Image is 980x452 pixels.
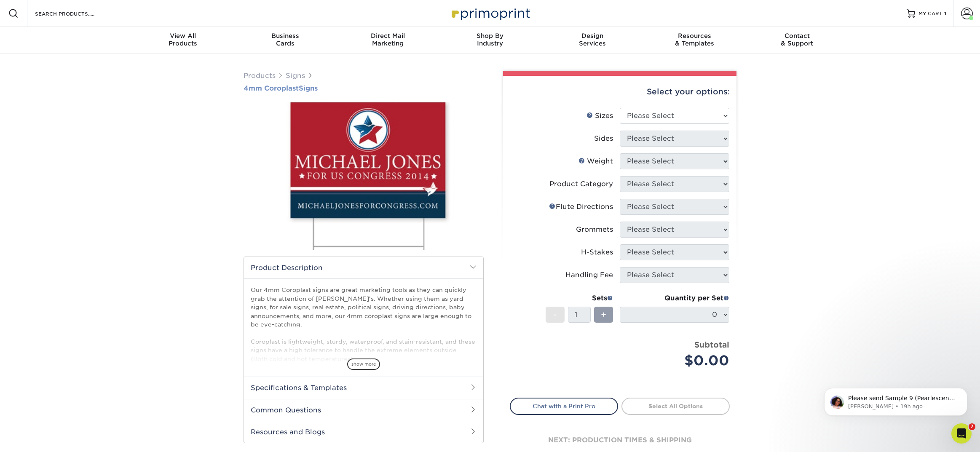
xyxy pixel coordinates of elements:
[244,84,299,92] span: 4mm Coroplast
[576,225,613,235] div: Grommets
[643,32,746,40] span: Resources
[643,27,746,54] a: Resources& Templates
[234,27,337,54] a: BusinessCards
[620,293,729,303] div: Quantity per Set
[586,111,613,121] div: Sizes
[244,399,483,421] h2: Common Questions
[565,270,613,280] div: Handling Fee
[541,32,643,40] span: Design
[439,27,541,54] a: Shop ByIndustry
[244,84,484,92] h1: Signs
[510,398,618,415] a: Chat with a Print Pro
[337,27,439,54] a: Direct MailMarketing
[643,32,746,47] div: & Templates
[746,27,848,54] a: Contact& Support
[244,421,483,443] h2: Resources and Blogs
[34,8,116,19] input: SEARCH PRODUCTS.....
[549,202,613,212] div: Flute Directions
[626,350,729,371] div: $0.00
[746,32,848,47] div: & Support
[601,308,606,321] span: +
[448,4,532,22] img: Primoprint
[746,32,848,40] span: Contact
[811,370,980,429] iframe: Intercom notifications message
[694,340,729,349] strong: Subtotal
[541,27,643,54] a: DesignServices
[549,179,613,189] div: Product Category
[286,72,305,80] a: Signs
[944,11,946,16] span: 1
[439,32,541,47] div: Industry
[546,293,613,303] div: Sets
[553,308,557,321] span: -
[132,32,234,40] span: View All
[951,423,972,444] iframe: Intercom live chat
[347,358,380,370] span: show more
[918,10,943,17] span: MY CART
[621,398,730,415] a: Select All Options
[244,72,276,80] a: Products
[510,76,730,108] div: Select your options:
[132,32,234,47] div: Products
[244,84,484,92] a: 4mm CoroplastSigns
[541,32,643,47] div: Services
[439,32,541,40] span: Shop By
[337,32,439,47] div: Marketing
[234,32,337,40] span: Business
[244,257,483,278] h2: Product Description
[132,27,234,54] a: View AllProducts
[969,423,975,430] span: 7
[2,426,72,449] iframe: Google Customer Reviews
[337,32,439,40] span: Direct Mail
[244,93,484,259] img: 4mm Coroplast 01
[244,377,483,399] h2: Specifications & Templates
[581,247,613,257] div: H-Stakes
[594,134,613,144] div: Sides
[234,32,337,47] div: Cards
[578,156,613,166] div: Weight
